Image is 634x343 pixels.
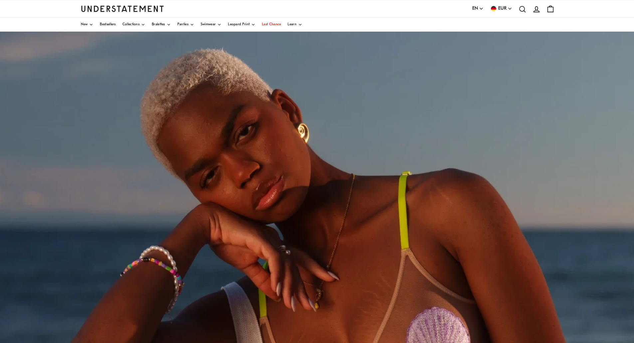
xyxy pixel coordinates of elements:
[100,23,115,26] span: Bestsellers
[228,18,255,32] a: Leopard Print
[100,18,115,32] a: Bestsellers
[262,18,281,32] a: Last Chance
[472,5,478,12] span: EN
[498,5,507,12] span: EUR
[490,5,512,12] button: EUR
[288,23,297,26] span: Learn
[288,18,302,32] a: Learn
[177,18,194,32] a: Panties
[152,18,171,32] a: Bralettes
[228,23,250,26] span: Leopard Print
[81,23,88,26] span: New
[81,18,94,32] a: New
[152,23,165,26] span: Bralettes
[262,23,281,26] span: Last Chance
[201,18,221,32] a: Swimwear
[122,18,145,32] a: Collections
[472,5,484,12] button: EN
[81,6,164,12] a: Understatement Homepage
[201,23,216,26] span: Swimwear
[177,23,188,26] span: Panties
[122,23,139,26] span: Collections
